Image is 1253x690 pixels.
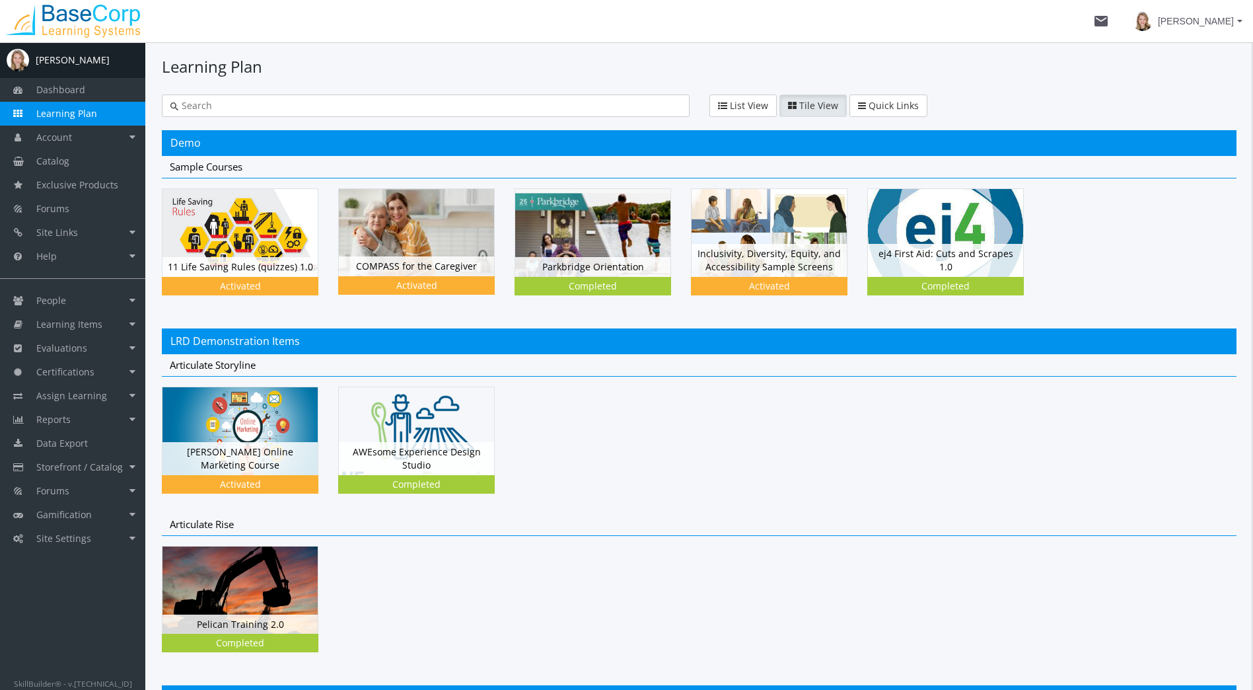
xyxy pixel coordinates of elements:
[338,387,515,513] div: AWEsome Experience Design Studio
[36,461,123,473] span: Storefront / Catalog
[162,387,338,513] div: [PERSON_NAME] Online Marketing Course
[515,188,691,315] div: Parkbridge Orientation
[341,478,492,491] div: Completed
[868,244,1023,276] div: ej4 First Aid: Cuts and Scrapes 1.0
[36,131,72,143] span: Account
[162,442,318,475] div: [PERSON_NAME] Online Marketing Course
[36,294,66,307] span: People
[170,160,242,173] span: Sample Courses
[162,615,318,634] div: Pelican Training 2.0
[870,280,1021,293] div: Completed
[162,257,318,277] div: 11 Life Saving Rules (quizzes) 1.0
[692,244,847,276] div: Inclusivity, Diversity, Equity, and Accessibility Sample Screens
[694,280,845,293] div: Activated
[162,56,1236,78] h1: Learning Plan
[36,155,69,167] span: Catalog
[36,532,91,545] span: Site Settings
[14,678,132,689] small: SkillBuilder® - v.[TECHNICAL_ID]
[1158,9,1234,33] span: [PERSON_NAME]
[341,279,492,292] div: Activated
[691,188,867,315] div: Inclusivity, Diversity, Equity, and Accessibility Sample Screens
[170,135,201,150] span: Demo
[36,318,102,330] span: Learning Items
[162,546,338,672] div: Pelican Training 2.0
[36,202,69,215] span: Forums
[164,280,316,293] div: Activated
[869,99,919,112] span: Quick Links
[36,178,118,191] span: Exclusive Products
[170,517,234,531] span: Articulate Rise
[36,365,94,378] span: Certifications
[170,358,256,371] span: Articulate Storyline
[164,636,316,650] div: Completed
[730,99,768,112] span: List View
[1093,13,1109,29] mat-icon: mail
[36,83,85,96] span: Dashboard
[867,188,1044,315] div: ej4 First Aid: Cuts and Scrapes 1.0
[36,389,107,402] span: Assign Learning
[799,99,838,112] span: Tile View
[36,107,97,120] span: Learning Plan
[36,484,69,497] span: Forums
[36,413,71,426] span: Reports
[36,250,57,262] span: Help
[36,54,110,67] div: [PERSON_NAME]
[7,49,29,71] img: profilePicture.png
[339,256,494,276] div: COMPASS for the Caregiver
[515,257,670,277] div: Parkbridge Orientation
[164,478,316,491] div: Activated
[338,188,515,315] div: COMPASS for the Caregiver
[36,508,92,521] span: Gamification
[178,99,681,112] input: Search
[339,442,494,475] div: AWEsome Experience Design Studio
[36,226,78,239] span: Site Links
[36,437,88,449] span: Data Export
[36,342,87,354] span: Evaluations
[162,188,338,315] div: 11 Life Saving Rules (quizzes) 1.0
[170,334,300,348] span: LRD Demonstration Items
[517,280,668,293] div: Completed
